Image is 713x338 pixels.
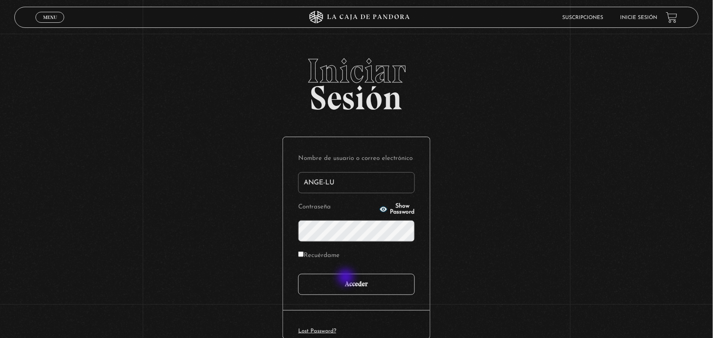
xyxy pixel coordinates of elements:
[620,15,658,20] a: Inicie sesión
[298,201,377,214] label: Contraseña
[298,249,340,262] label: Recuérdame
[298,328,336,334] a: Lost Password?
[563,15,604,20] a: Suscripciones
[298,274,415,295] input: Acceder
[298,152,415,165] label: Nombre de usuario o correo electrónico
[666,12,678,23] a: View your shopping cart
[390,203,415,215] span: Show Password
[14,54,699,88] span: Iniciar
[40,22,60,28] span: Cerrar
[43,15,57,20] span: Menu
[379,203,415,215] button: Show Password
[14,54,699,108] h2: Sesión
[298,251,304,257] input: Recuérdame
